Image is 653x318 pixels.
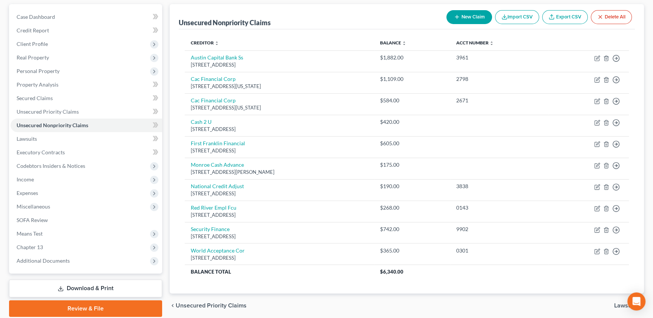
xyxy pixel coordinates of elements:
span: Additional Documents [17,257,70,264]
div: $175.00 [380,161,444,169]
span: $6,340.00 [380,269,403,275]
div: [STREET_ADDRESS][US_STATE] [191,83,368,90]
div: [STREET_ADDRESS] [191,126,368,133]
button: chevron_left Unsecured Priority Claims [170,303,247,309]
a: SOFA Review [11,213,162,227]
div: [STREET_ADDRESS] [191,61,368,68]
span: Chapter 13 [17,244,43,250]
a: Austin Capital Bank Ss [191,54,243,61]
div: 0301 [456,247,543,254]
span: Case Dashboard [17,14,55,20]
a: Property Analysis [11,78,162,91]
a: Executory Contracts [11,146,162,159]
span: Lawsuits [17,135,37,142]
a: Acct Number unfold_more [456,40,494,46]
a: Cac Financial Corp [191,97,236,103]
span: SOFA Review [17,217,48,223]
div: [STREET_ADDRESS] [191,233,368,240]
a: Credit Report [11,24,162,37]
th: Balance Total [185,265,374,278]
div: $584.00 [380,97,444,104]
a: Cac Financial Corp [191,76,236,82]
div: Open Intercom Messenger [627,292,645,310]
div: [STREET_ADDRESS][US_STATE] [191,104,368,111]
a: Case Dashboard [11,10,162,24]
span: Lawsuits [614,303,638,309]
div: 2798 [456,75,543,83]
a: Export CSV [542,10,588,24]
span: Codebtors Insiders & Notices [17,163,85,169]
div: [STREET_ADDRESS] [191,190,368,197]
div: [STREET_ADDRESS] [191,211,368,219]
div: $742.00 [380,225,444,233]
button: Lawsuits chevron_right [614,303,644,309]
div: 2671 [456,97,543,104]
div: [STREET_ADDRESS][PERSON_NAME] [191,169,368,176]
div: 9902 [456,225,543,233]
span: Credit Report [17,27,49,33]
div: $190.00 [380,183,444,190]
div: 0143 [456,204,543,211]
button: Import CSV [495,10,539,24]
a: National Credit Adjust [191,183,244,189]
span: Real Property [17,54,49,61]
div: $268.00 [380,204,444,211]
button: New Claim [446,10,492,24]
div: [STREET_ADDRESS] [191,254,368,262]
a: Secured Claims [11,91,162,105]
div: $605.00 [380,140,444,147]
a: Balance unfold_more [380,40,406,46]
a: First Franklin Financial [191,140,245,146]
span: Unsecured Priority Claims [17,108,79,115]
span: Income [17,176,34,183]
a: Creditor unfold_more [191,40,219,46]
a: Download & Print [9,280,162,297]
span: Personal Property [17,68,60,74]
i: unfold_more [489,41,494,46]
div: [STREET_ADDRESS] [191,147,368,154]
span: Expenses [17,190,38,196]
a: Unsecured Nonpriority Claims [11,119,162,132]
span: Miscellaneous [17,203,50,210]
a: Unsecured Priority Claims [11,105,162,119]
span: Means Test [17,230,43,237]
a: Review & File [9,300,162,317]
div: $365.00 [380,247,444,254]
a: Lawsuits [11,132,162,146]
div: 3838 [456,183,543,190]
span: Property Analysis [17,81,58,88]
a: Cash 2 U [191,119,212,125]
i: chevron_left [170,303,176,309]
div: Unsecured Nonpriority Claims [179,18,271,27]
div: $420.00 [380,118,444,126]
a: Red River Empl Fcu [191,204,236,211]
i: unfold_more [402,41,406,46]
span: Unsecured Nonpriority Claims [17,122,88,128]
span: Secured Claims [17,95,53,101]
div: 3961 [456,54,543,61]
span: Client Profile [17,41,48,47]
div: $1,882.00 [380,54,444,61]
span: Executory Contracts [17,149,65,155]
a: Monroe Cash Advance [191,161,244,168]
button: Delete All [591,10,632,24]
span: Unsecured Priority Claims [176,303,247,309]
i: unfold_more [215,41,219,46]
a: Security Finance [191,226,230,232]
div: $1,109.00 [380,75,444,83]
a: World Acceptance Cor [191,247,245,254]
